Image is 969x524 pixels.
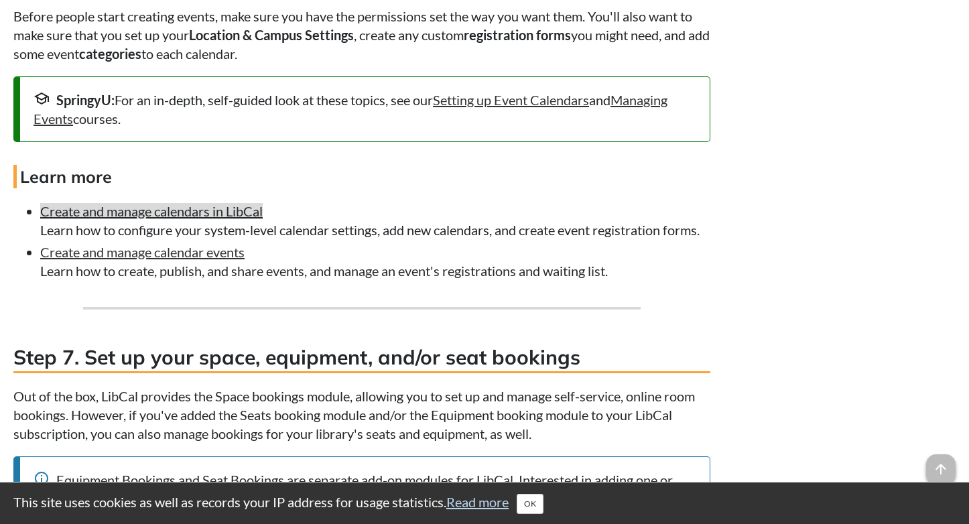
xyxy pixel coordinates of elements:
span: school [34,90,50,107]
strong: categories [79,46,141,62]
button: Close [517,494,543,514]
a: Setting up Event Calendars [433,92,589,108]
strong: Location & Campus Settings [189,27,354,43]
h3: Step 7. Set up your space, equipment, and/or seat bookings [13,343,710,373]
a: arrow_upward [926,456,956,472]
a: Read more [446,494,509,510]
a: Create and manage calendar events [40,244,245,260]
li: Learn how to configure your system-level calendar settings, add new calendars, and create event r... [40,202,710,239]
span: arrow_upward [926,454,956,484]
div: Equipment Bookings and Seat Bookings are separate add-on modules for LibCal. Interested in adding... [34,470,696,508]
div: For an in-depth, self-guided look at these topics, see our and courses. [34,90,696,128]
p: Out of the box, LibCal provides the Space bookings module, allowing you to set up and manage self... [13,387,710,443]
a: Create and manage calendars in LibCal [40,203,263,219]
span: info [34,470,50,486]
strong: SpringyU: [56,92,115,108]
h4: Learn more [13,165,710,188]
li: Learn how to create, publish, and share events, and manage an event's registrations and waiting l... [40,243,710,280]
p: Before people start creating events, make sure you have the permissions set the way you want them... [13,7,710,63]
strong: registration forms [464,27,571,43]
